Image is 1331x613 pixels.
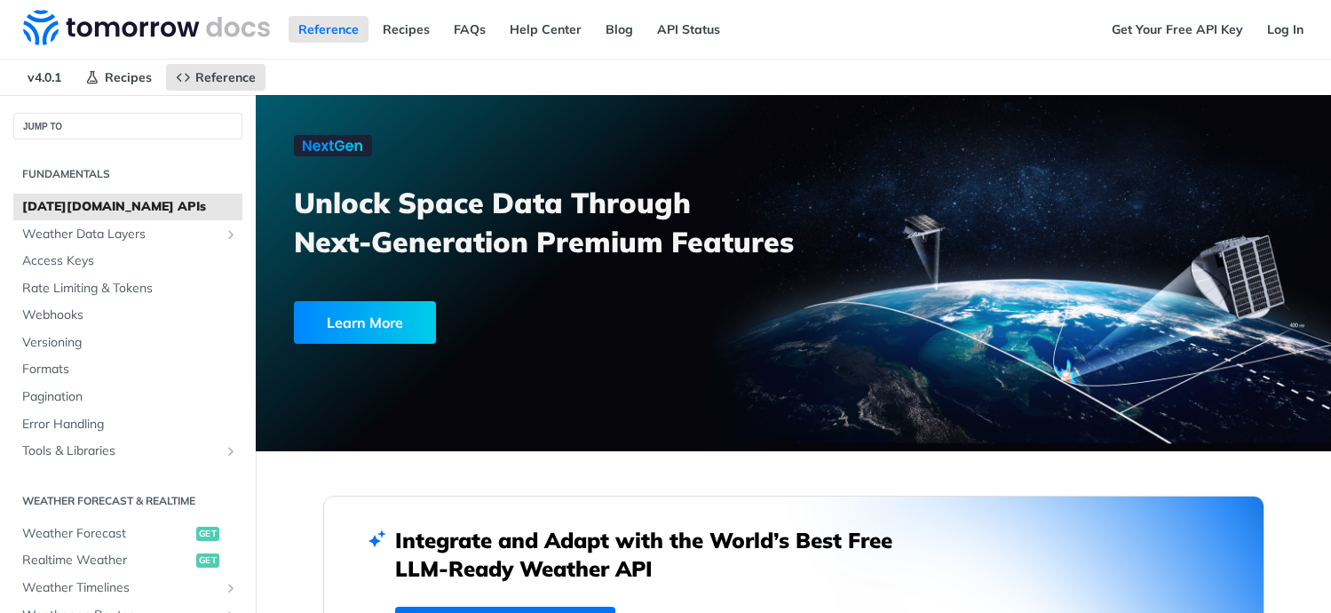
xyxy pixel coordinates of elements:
[22,525,192,543] span: Weather Forecast
[395,526,919,583] h2: Integrate and Adapt with the World’s Best Free LLM-Ready Weather API
[13,411,242,438] a: Error Handling
[196,553,219,568] span: get
[22,442,219,460] span: Tools & Libraries
[195,69,256,85] span: Reference
[18,64,71,91] span: v4.0.1
[13,521,242,547] a: Weather Forecastget
[166,64,265,91] a: Reference
[22,416,238,434] span: Error Handling
[22,198,238,216] span: [DATE][DOMAIN_NAME] APIs
[294,183,812,261] h3: Unlock Space Data Through Next-Generation Premium Features
[23,10,270,45] img: Tomorrow.io Weather API Docs
[13,438,242,465] a: Tools & LibrariesShow subpages for Tools & Libraries
[22,361,238,378] span: Formats
[13,575,242,601] a: Weather TimelinesShow subpages for Weather Timelines
[13,493,242,509] h2: Weather Forecast & realtime
[13,384,242,410] a: Pagination
[224,227,238,242] button: Show subpages for Weather Data Layers
[13,113,242,139] button: JUMP TO
[22,226,219,243] span: Weather Data Layers
[294,301,709,344] a: Learn More
[13,302,242,329] a: Webhooks
[105,69,152,85] span: Recipes
[75,64,162,91] a: Recipes
[647,16,730,43] a: API Status
[596,16,643,43] a: Blog
[22,306,238,324] span: Webhooks
[294,301,436,344] div: Learn More
[13,330,242,356] a: Versioning
[22,388,238,406] span: Pagination
[13,248,242,275] a: Access Keys
[13,547,242,574] a: Realtime Weatherget
[13,221,242,248] a: Weather Data LayersShow subpages for Weather Data Layers
[294,135,372,156] img: NextGen
[13,275,242,302] a: Rate Limiting & Tokens
[22,252,238,270] span: Access Keys
[13,356,242,383] a: Formats
[444,16,495,43] a: FAQs
[224,581,238,595] button: Show subpages for Weather Timelines
[500,16,591,43] a: Help Center
[373,16,440,43] a: Recipes
[13,194,242,220] a: [DATE][DOMAIN_NAME] APIs
[22,334,238,352] span: Versioning
[22,552,192,569] span: Realtime Weather
[289,16,368,43] a: Reference
[1257,16,1313,43] a: Log In
[224,444,238,458] button: Show subpages for Tools & Libraries
[13,166,242,182] h2: Fundamentals
[1102,16,1253,43] a: Get Your Free API Key
[22,280,238,298] span: Rate Limiting & Tokens
[196,527,219,541] span: get
[22,579,219,597] span: Weather Timelines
